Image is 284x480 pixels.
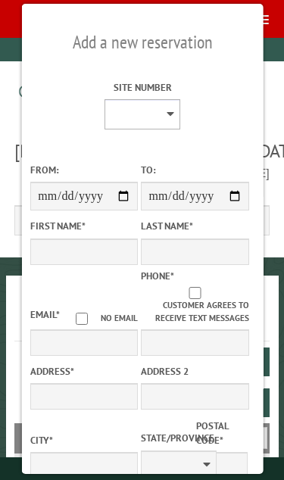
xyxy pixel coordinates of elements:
[141,270,174,282] label: Phone
[14,300,270,341] h1: Reservations
[141,163,248,177] label: To:
[141,287,248,325] label: Customer agrees to receive text messages
[14,139,270,181] span: [PERSON_NAME][GEOGRAPHIC_DATA] [EMAIL_ADDRESS][DOMAIN_NAME]
[30,433,137,447] label: City
[88,80,195,95] label: Site Number
[30,28,254,57] h2: Add a new reservation
[30,308,59,321] label: Email
[62,313,100,325] input: No email
[14,423,270,452] h2: Filters
[30,219,137,233] label: First Name
[141,431,192,445] label: State/Province
[195,419,247,447] label: Postal Code
[141,287,248,299] input: Customer agrees to receive text messages
[30,163,137,177] label: From:
[30,364,137,379] label: Address
[14,67,204,126] img: Campground Commander
[141,219,248,233] label: Last Name
[62,312,137,325] label: No email
[141,364,248,379] label: Address 2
